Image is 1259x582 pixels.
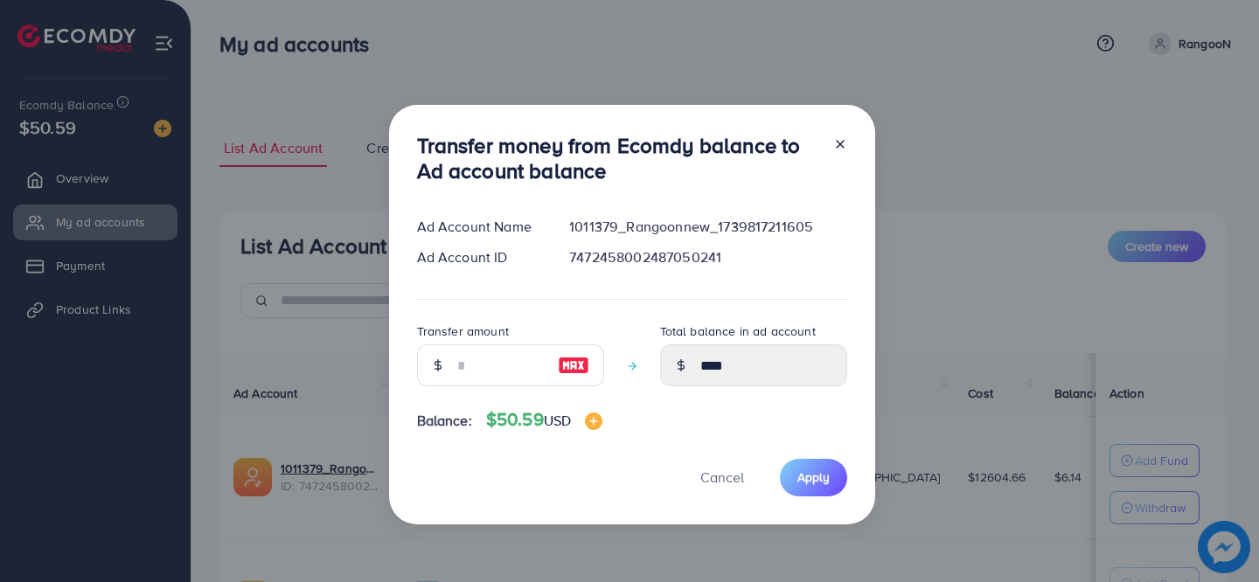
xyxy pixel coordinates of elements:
button: Apply [780,459,847,496]
div: Ad Account Name [403,217,556,237]
span: Cancel [700,468,744,487]
div: 1011379_Rangoonnew_1739817211605 [555,217,860,237]
button: Cancel [678,459,766,496]
span: USD [544,411,571,430]
div: Ad Account ID [403,247,556,267]
label: Transfer amount [417,322,509,340]
label: Total balance in ad account [660,322,816,340]
span: Balance: [417,411,472,431]
img: image [585,412,602,430]
span: Apply [797,468,830,486]
h3: Transfer money from Ecomdy balance to Ad account balance [417,133,819,184]
img: image [558,355,589,376]
h4: $50.59 [486,409,602,431]
div: 7472458002487050241 [555,247,860,267]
